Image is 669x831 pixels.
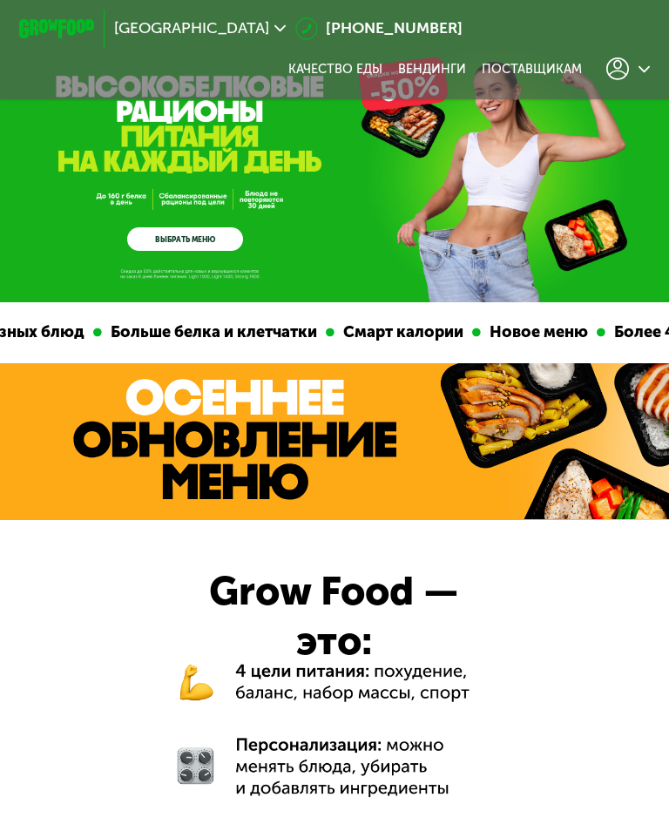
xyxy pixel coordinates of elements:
[102,321,326,345] div: Больше белка и клетчатки
[398,62,466,78] a: Вендинги
[334,321,472,345] div: Смарт калории
[168,567,501,667] div: Grow Food — это:
[114,21,269,37] span: [GEOGRAPHIC_DATA]
[288,62,382,78] a: Качество еды
[295,17,463,40] a: [PHONE_NUMBER]
[481,321,597,345] div: Новое меню
[127,227,243,251] a: ВЫБРАТЬ МЕНЮ
[482,62,582,78] div: поставщикам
